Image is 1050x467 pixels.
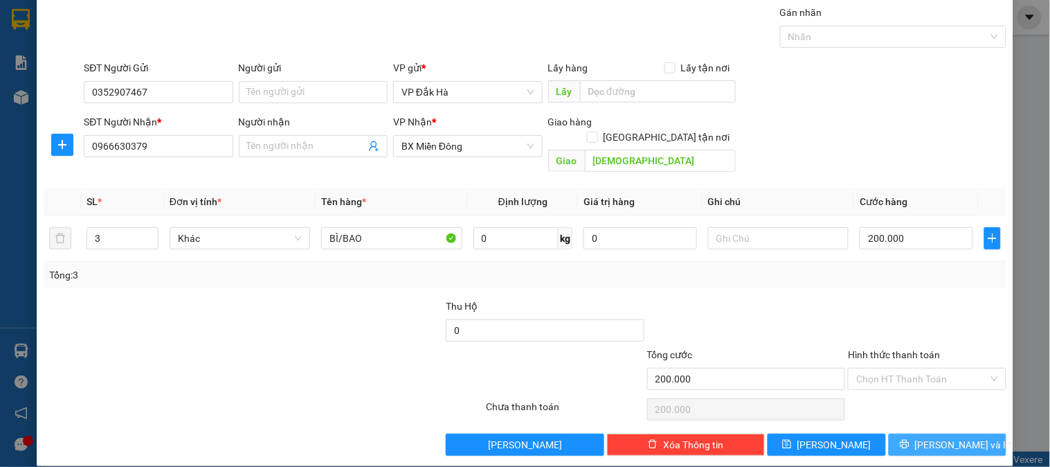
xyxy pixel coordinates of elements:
span: Lấy tận nơi [676,60,736,76]
input: VD: Bàn, Ghế [321,227,462,249]
label: Hình thức thanh toán [848,349,940,360]
span: printer [900,439,909,450]
input: Dọc đường [585,150,736,172]
button: plus [984,227,1001,249]
div: 60.000 [10,89,111,106]
div: SĐT Người Nhận [84,114,233,130]
span: VP Đắk Hà [401,82,534,103]
span: Nhận: [118,13,152,28]
span: Cước hàng [860,196,907,207]
span: [PERSON_NAME] [797,437,871,452]
span: Khác [178,228,302,249]
button: save[PERSON_NAME] [768,434,885,456]
span: user-add [368,141,379,152]
span: Giao hàng [548,116,592,127]
span: plus [985,233,1000,244]
div: VP Đắk Hà [12,12,109,28]
div: Tổng: 3 [49,267,406,283]
div: [PERSON_NAME] [118,45,230,62]
button: printer[PERSON_NAME] và In [889,434,1006,456]
button: plus [51,134,73,156]
div: 0975893010 [118,62,230,81]
div: CÔ BÉ [12,28,109,45]
span: Đơn vị tính [170,196,221,207]
label: Gán nhãn [780,7,822,18]
span: [PERSON_NAME] [488,437,562,452]
div: VP gửi [393,60,542,76]
span: Giá trị hàng [583,196,635,207]
button: [PERSON_NAME] [446,434,604,456]
button: deleteXóa Thông tin [607,434,765,456]
span: Lấy [548,80,580,103]
span: Xóa Thông tin [663,437,723,452]
div: Chưa thanh toán [485,399,645,423]
span: Tổng cước [647,349,693,360]
span: Lấy hàng [548,62,588,73]
span: [PERSON_NAME] và In [915,437,1012,452]
span: VP Nhận [393,116,432,127]
span: BX Miền Đông [401,136,534,157]
span: Thu Hộ [446,301,478,312]
span: delete [648,439,658,450]
input: Dọc đường [580,80,736,103]
input: 0 [583,227,697,249]
span: CR : [10,91,32,105]
span: Gửi: [12,13,33,28]
span: save [782,439,792,450]
span: Tên hàng [321,196,366,207]
span: Định lượng [498,196,547,207]
span: Giao [548,150,585,172]
button: delete [49,227,71,249]
div: Người gửi [239,60,388,76]
div: Người nhận [239,114,388,130]
div: BX Quãng Ngãi [118,12,230,45]
span: [GEOGRAPHIC_DATA] tận nơi [598,130,736,145]
span: kg [559,227,572,249]
span: SL [87,196,98,207]
div: 0901958040 [12,45,109,64]
input: Ghi Chú [708,227,849,249]
div: SĐT Người Gửi [84,60,233,76]
span: plus [52,139,73,150]
th: Ghi chú [703,188,854,215]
